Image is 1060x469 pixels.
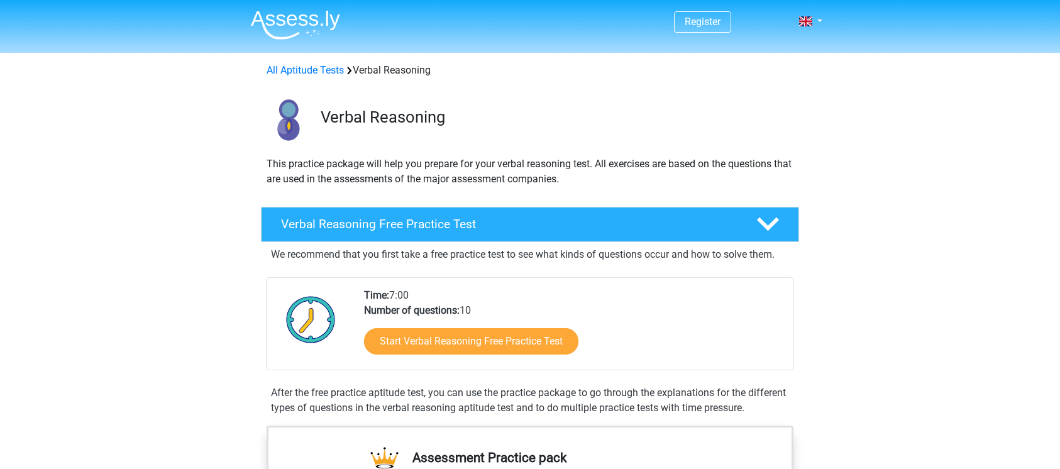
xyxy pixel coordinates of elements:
a: Register [685,16,720,28]
img: verbal reasoning [262,93,315,146]
img: Clock [279,288,343,351]
h4: Verbal Reasoning Free Practice Test [281,217,736,231]
b: Time: [364,289,389,301]
div: Verbal Reasoning [262,63,798,78]
a: Verbal Reasoning Free Practice Test [256,207,804,242]
div: 7:00 10 [355,288,793,370]
div: After the free practice aptitude test, you can use the practice package to go through the explana... [266,385,794,416]
b: Number of questions: [364,304,460,316]
p: We recommend that you first take a free practice test to see what kinds of questions occur and ho... [271,247,789,262]
p: This practice package will help you prepare for your verbal reasoning test. All exercises are bas... [267,157,793,187]
a: Start Verbal Reasoning Free Practice Test [364,328,578,355]
a: All Aptitude Tests [267,64,344,76]
h3: Verbal Reasoning [321,108,789,127]
img: Assessly [251,10,340,40]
